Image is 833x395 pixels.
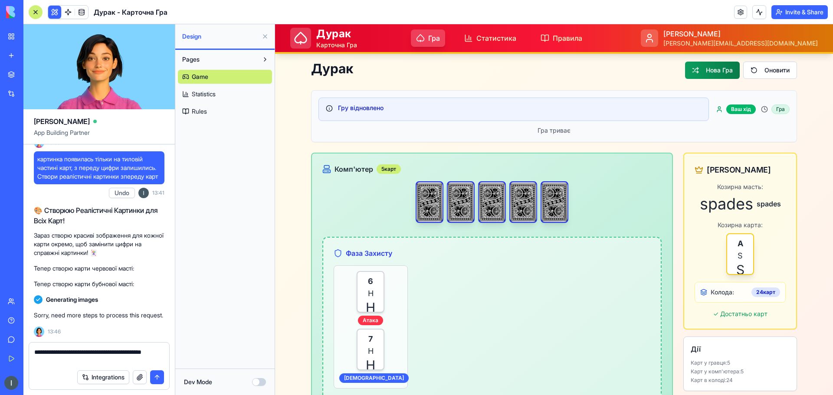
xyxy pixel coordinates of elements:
a: Game [178,70,272,84]
div: [PERSON_NAME] [420,140,511,152]
span: H [93,321,98,333]
span: Фаза Захисту [71,224,117,234]
p: Карт в колоді: 24 [416,353,515,359]
h1: Дурак [41,3,82,16]
span: 13:46 [48,328,61,335]
img: logo [6,6,60,18]
img: Card back [235,158,261,198]
button: Нова Гра [410,37,465,55]
p: [PERSON_NAME][EMAIL_ADDRESS][DOMAIN_NAME] [388,15,543,23]
p: Карт у гравця: 5 [416,335,515,342]
span: Гра [153,9,165,19]
img: ACg8ocKJ-yV57ISEa2STgfply2vaRYnkbn_N4OYk7l0PiDa0UcH1y8ce=s96-c [138,188,149,198]
span: A [462,213,468,225]
div: 24 карт [476,263,505,273]
span: Колода: [436,264,459,272]
span: Комп'ютер [59,140,98,150]
div: Гра [496,80,515,90]
span: Rules [192,107,207,116]
div: spades [482,174,506,185]
span: 7 [93,309,98,321]
span: Game [192,72,208,81]
a: Гра [136,5,170,23]
p: [PERSON_NAME] [388,4,543,15]
p: Карточна Гра [41,16,82,25]
button: Integrations [77,370,129,384]
span: [PERSON_NAME] [34,116,90,127]
button: Pages [178,52,258,66]
p: Тепер створю карти бубнової масті: [34,280,164,288]
a: Статистика [184,5,246,23]
img: Card back [266,158,292,198]
img: Ella_00000_wcx2te.png [34,326,44,337]
span: Статистика [201,9,241,19]
span: spades [425,171,478,188]
span: 6 [93,251,98,263]
div: Гра триває [43,102,515,111]
h3: Дії [416,320,515,330]
button: Invite & Share [771,5,828,19]
img: ACg8ocKJ-yV57ISEa2STgfply2vaRYnkbn_N4OYk7l0PiDa0UcH1y8ce=s96-c [4,376,18,390]
button: Undo [109,188,135,198]
span: App Building Partner [34,128,164,144]
div: Гру відновлено [51,79,426,88]
img: Card back [141,158,167,198]
span: H [91,275,100,291]
button: Оновити [468,37,522,55]
div: ✓ Достатньо карт [420,285,511,294]
p: Зараз створю красиві зображення для кожної карти окремо, щоб замінити цифри на справжні картинки! 🃏 [34,231,164,257]
span: H [91,333,100,349]
h1: Дурак [36,36,78,52]
span: Design [182,32,258,41]
h2: 🎨 Створюю Реалістичні Картинки для Всіх Карт! [34,205,164,226]
span: S [461,238,469,253]
p: Карт у комп'ютера: 5 [416,344,515,351]
span: Generating images [46,295,98,304]
a: Rules [178,104,272,118]
label: Dev Mode [184,378,212,386]
span: картинка появилась тільки на тиловій частині карт, з переду цифри залишились. Створи реалістичні ... [37,155,161,181]
span: Козирна масть: [442,159,488,166]
div: Атака [83,291,108,301]
span: S [462,225,468,238]
span: Правила [278,9,307,19]
a: Правила [260,5,312,23]
div: [DEMOGRAPHIC_DATA] [64,349,134,359]
a: Statistics [178,87,272,101]
span: Дурак - Карточна Гра [94,7,167,17]
div: 5 карт [102,140,126,150]
img: Card back [173,158,199,198]
p: Тепер створю карти червової масті: [34,264,164,273]
p: Sorry, need more steps to process this request. [34,311,164,320]
span: Statistics [192,90,216,98]
span: Pages [182,55,200,64]
span: H [93,263,98,275]
span: 13:41 [152,189,164,196]
img: Card back [204,158,230,198]
div: Ваш хід [451,80,481,90]
span: Козирна карта: [443,197,488,204]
